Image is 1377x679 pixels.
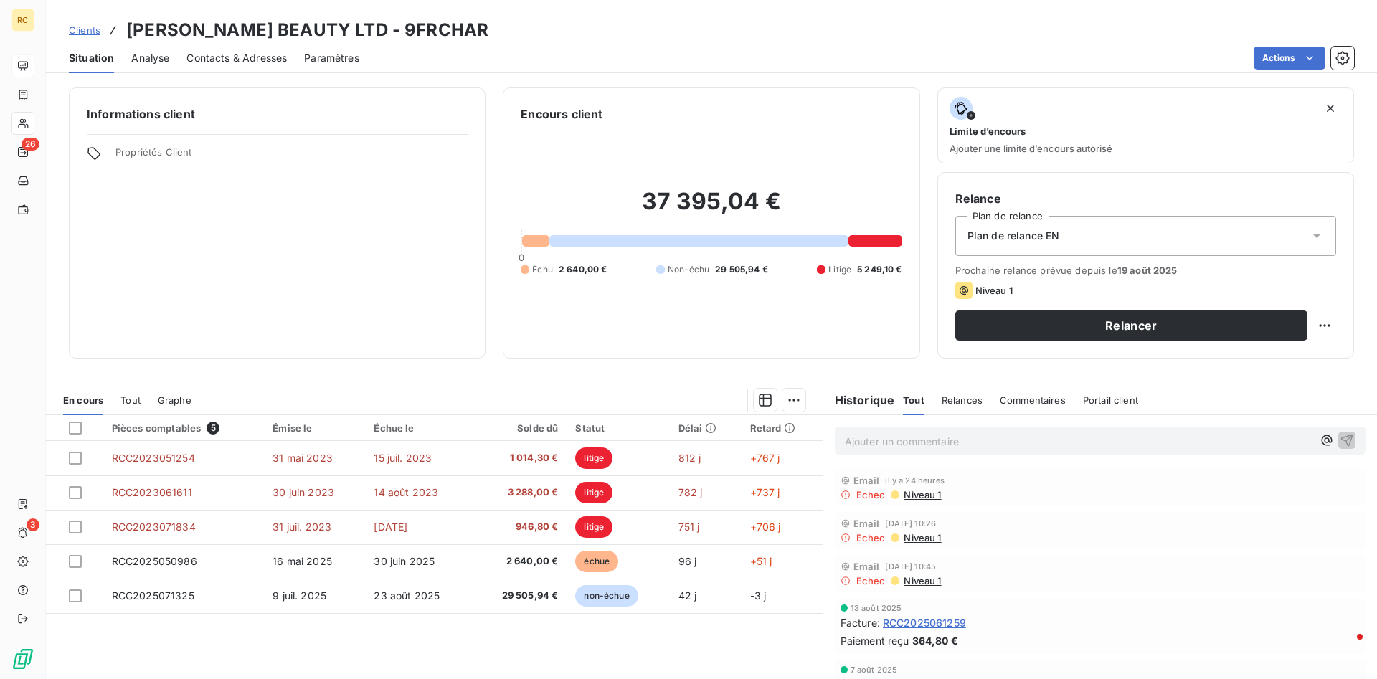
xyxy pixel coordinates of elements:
[112,589,194,602] span: RCC2025071325
[273,555,332,567] span: 16 mai 2025
[853,475,880,486] span: Email
[374,589,440,602] span: 23 août 2025
[678,589,697,602] span: 42 j
[750,486,780,498] span: +737 j
[678,555,697,567] span: 96 j
[678,452,701,464] span: 812 j
[1117,265,1178,276] span: 19 août 2025
[22,138,39,151] span: 26
[883,615,966,630] span: RCC2025061259
[678,422,733,434] div: Délai
[851,604,902,612] span: 13 août 2025
[902,575,941,587] span: Niveau 1
[678,486,703,498] span: 782 j
[481,589,558,603] span: 29 505,94 €
[885,476,944,485] span: il y a 24 heures
[11,9,34,32] div: RC
[374,486,438,498] span: 14 août 2023
[481,554,558,569] span: 2 640,00 €
[69,51,114,65] span: Situation
[207,422,219,435] span: 5
[575,482,612,503] span: litige
[575,447,612,469] span: litige
[1000,394,1066,406] span: Commentaires
[1083,394,1138,406] span: Portail client
[750,555,772,567] span: +51 j
[374,521,407,533] span: [DATE]
[559,263,607,276] span: 2 640,00 €
[126,17,488,43] h3: [PERSON_NAME] BEAUTY LTD - 9FRCHAR
[112,555,197,567] span: RCC2025050986
[942,394,983,406] span: Relances
[27,518,39,531] span: 3
[856,532,886,543] span: Echec
[950,143,1112,154] span: Ajouter une limite d’encours autorisé
[903,394,924,406] span: Tout
[937,87,1354,163] button: Limite d’encoursAjouter une limite d’encours autorisé
[856,489,886,500] span: Echec
[69,23,100,37] a: Clients
[853,518,880,529] span: Email
[481,422,558,434] div: Solde dû
[841,615,880,630] span: Facture :
[668,263,709,276] span: Non-échu
[120,394,141,406] span: Tout
[841,633,909,648] span: Paiement reçu
[521,105,602,123] h6: Encours client
[678,521,700,533] span: 751 j
[112,422,255,435] div: Pièces comptables
[273,422,356,434] div: Émise le
[902,532,941,543] span: Niveau 1
[857,263,902,276] span: 5 249,10 €
[11,647,34,670] img: Logo LeanPay
[115,146,468,166] span: Propriétés Client
[750,589,767,602] span: -3 j
[575,516,612,538] span: litige
[304,51,359,65] span: Paramètres
[750,452,780,464] span: +767 j
[112,521,196,533] span: RCC2023071834
[87,105,468,123] h6: Informations client
[885,519,936,528] span: [DATE] 10:26
[374,555,435,567] span: 30 juin 2025
[63,394,103,406] span: En cours
[750,422,814,434] div: Retard
[955,310,1307,341] button: Relancer
[885,562,936,571] span: [DATE] 10:45
[273,452,333,464] span: 31 mai 2023
[975,285,1013,296] span: Niveau 1
[273,521,331,533] span: 31 juil. 2023
[575,422,661,434] div: Statut
[828,263,851,276] span: Litige
[955,190,1336,207] h6: Relance
[575,551,618,572] span: échue
[955,265,1336,276] span: Prochaine relance prévue depuis le
[912,633,958,648] span: 364,80 €
[851,665,898,674] span: 7 août 2025
[11,141,34,163] a: 26
[519,252,524,263] span: 0
[69,24,100,36] span: Clients
[950,125,1026,137] span: Limite d’encours
[158,394,191,406] span: Graphe
[856,575,886,587] span: Echec
[902,489,941,500] span: Niveau 1
[715,263,768,276] span: 29 505,94 €
[481,451,558,465] span: 1 014,30 €
[1328,630,1363,665] iframe: Intercom live chat
[853,561,880,572] span: Email
[532,263,553,276] span: Échu
[1254,47,1325,70] button: Actions
[967,229,1060,243] span: Plan de relance EN
[521,187,902,230] h2: 37 395,04 €
[131,51,169,65] span: Analyse
[112,452,195,464] span: RCC2023051254
[112,486,192,498] span: RCC2023061611
[823,391,895,409] h6: Historique
[750,521,781,533] span: +706 j
[374,452,432,464] span: 15 juil. 2023
[273,589,326,602] span: 9 juil. 2025
[481,485,558,500] span: 3 288,00 €
[273,486,334,498] span: 30 juin 2023
[186,51,287,65] span: Contacts & Adresses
